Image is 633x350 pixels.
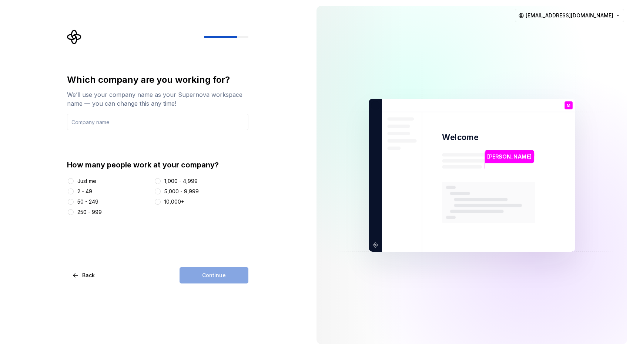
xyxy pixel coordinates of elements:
[77,177,96,185] div: Just me
[164,198,184,205] div: 10,000+
[67,267,101,283] button: Back
[82,272,95,279] span: Back
[67,114,248,130] input: Company name
[67,74,248,86] div: Which company are you working for?
[67,30,82,44] svg: Supernova Logo
[567,103,570,107] p: M
[442,132,478,143] p: Welcome
[515,9,624,22] button: [EMAIL_ADDRESS][DOMAIN_NAME]
[487,152,532,160] p: [PERSON_NAME]
[164,188,199,195] div: 5,000 - 9,999
[67,90,248,108] div: We’ll use your company name as your Supernova workspace name — you can change this any time!
[77,198,98,205] div: 50 - 249
[164,177,198,185] div: 1,000 - 4,999
[77,208,102,216] div: 250 - 999
[526,12,613,19] span: [EMAIL_ADDRESS][DOMAIN_NAME]
[67,160,248,170] div: How many people work at your company?
[77,188,92,195] div: 2 - 49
